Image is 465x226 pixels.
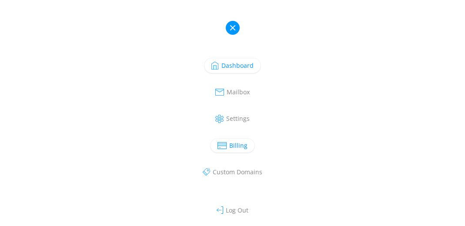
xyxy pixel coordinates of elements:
a: Log Out [210,203,255,218]
img: Icon logout [217,206,223,214]
span: Dashboard [221,63,254,69]
a: Custom Domains [196,165,270,179]
a: Mailbox [208,85,257,99]
span: Billing [229,143,248,149]
img: Icon billing [217,142,227,149]
img: Icon mail [215,89,224,96]
a: Dashboard [204,58,260,73]
img: Icon dashboard [211,62,218,70]
span: Log Out [226,207,248,213]
span: Settings [226,116,250,122]
span: Custom Domains [213,169,262,175]
span: Mailbox [227,89,250,95]
a: Billing [211,139,255,153]
img: Icon tag [203,168,211,176]
img: Icon settings [215,115,223,123]
a: Settings [208,111,257,126]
